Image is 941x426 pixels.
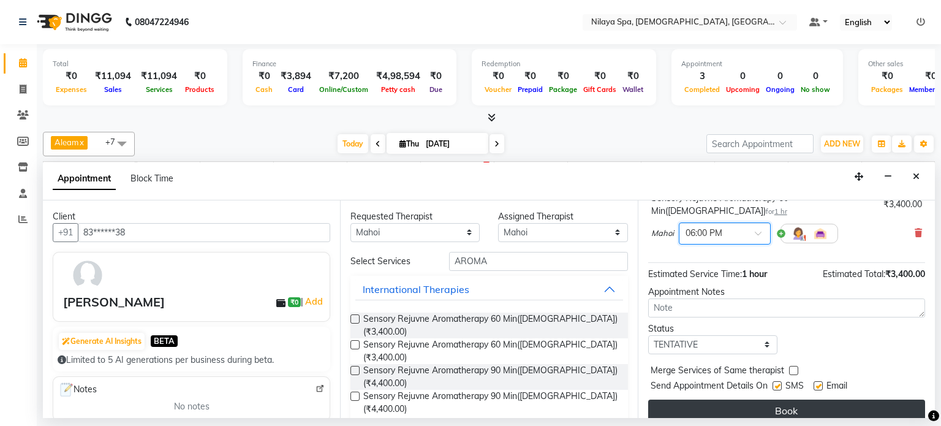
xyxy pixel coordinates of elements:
[482,69,515,83] div: ₹0
[907,167,925,186] button: Close
[651,192,879,218] div: Sensory Rejuvne Aromatherapy 60 Min([DEMOGRAPHIC_DATA])
[648,400,925,422] button: Book
[316,85,371,94] span: Online/Custom
[53,210,330,223] div: Client
[824,139,860,148] span: ADD NEW
[58,382,97,398] span: Notes
[78,137,84,147] a: x
[515,69,546,83] div: ₹0
[252,85,276,94] span: Cash
[813,226,828,241] img: Interior.png
[706,134,814,153] input: Search Appointment
[174,400,210,413] span: No notes
[648,268,742,280] span: Estimated Service Time:
[482,59,646,69] div: Redemption
[648,286,925,299] div: Appointment Notes
[425,69,447,83] div: ₹0
[341,255,440,268] div: Select Services
[363,364,618,390] span: Sensory Rejuvne Aromatherapy 90 Min([DEMOGRAPHIC_DATA]) (₹4,400.00)
[53,168,116,190] span: Appointment
[316,69,371,83] div: ₹7,200
[101,85,125,94] span: Sales
[31,5,115,39] img: logo
[182,85,217,94] span: Products
[723,69,763,83] div: 0
[651,364,784,379] span: Merge Services of Same therapist
[482,85,515,94] span: Voucher
[580,85,619,94] span: Gift Cards
[648,322,777,335] div: Status
[53,223,78,242] button: +91
[885,268,925,280] span: ₹3,400.00
[151,335,178,347] span: BETA
[338,134,368,153] span: Today
[515,85,546,94] span: Prepaid
[252,59,447,69] div: Finance
[355,278,622,300] button: International Therapies
[53,69,90,83] div: ₹0
[798,69,833,83] div: 0
[763,69,798,83] div: 0
[426,85,445,94] span: Due
[546,69,580,83] div: ₹0
[823,268,885,280] span: Estimated Total:
[798,85,833,94] span: No show
[763,85,798,94] span: Ongoing
[396,139,422,148] span: Thu
[285,85,307,94] span: Card
[422,135,483,153] input: 2025-09-04
[774,207,787,216] span: 1 hr
[546,85,580,94] span: Package
[303,294,325,309] a: Add
[70,257,105,293] img: avatar
[363,390,618,416] span: Sensory Rejuvne Aromatherapy 90 Min([DEMOGRAPHIC_DATA]) (₹4,400.00)
[350,210,480,223] div: Requested Therapist
[868,85,906,94] span: Packages
[55,137,78,147] span: Aleam
[619,85,646,94] span: Wallet
[651,379,768,395] span: Send Appointment Details On
[371,69,425,83] div: ₹4,98,594
[868,69,906,83] div: ₹0
[378,85,418,94] span: Petty cash
[78,223,330,242] input: Search by Name/Mobile/Email/Code
[288,297,301,307] span: ₹0
[63,293,165,311] div: [PERSON_NAME]
[252,69,276,83] div: ₹0
[580,69,619,83] div: ₹0
[681,85,723,94] span: Completed
[58,354,325,367] div: Limited to 5 AI generations per business during beta.
[182,69,217,83] div: ₹0
[135,5,189,39] b: 08047224946
[449,252,628,271] input: Search by service name
[136,69,182,83] div: ₹11,094
[105,137,124,146] span: +7
[276,69,316,83] div: ₹3,894
[723,85,763,94] span: Upcoming
[742,268,767,280] span: 1 hour
[90,69,136,83] div: ₹11,094
[143,85,176,94] span: Services
[59,333,145,350] button: Generate AI Insights
[53,59,217,69] div: Total
[651,227,674,240] span: Mahoi
[791,226,806,241] img: Hairdresser.png
[826,379,847,395] span: Email
[883,198,922,211] div: ₹3,400.00
[785,379,804,395] span: SMS
[301,294,325,309] span: |
[130,173,173,184] span: Block Time
[821,135,863,153] button: ADD NEW
[681,69,723,83] div: 3
[53,85,90,94] span: Expenses
[363,313,618,338] span: Sensory Rejuvne Aromatherapy 60 Min([DEMOGRAPHIC_DATA]) (₹3,400.00)
[766,207,787,216] small: for
[619,69,646,83] div: ₹0
[681,59,833,69] div: Appointment
[363,338,618,364] span: Sensory Rejuvne Aromatherapy 60 Min([DEMOGRAPHIC_DATA]) (₹3,400.00)
[498,210,627,223] div: Assigned Therapist
[363,282,469,297] div: International Therapies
